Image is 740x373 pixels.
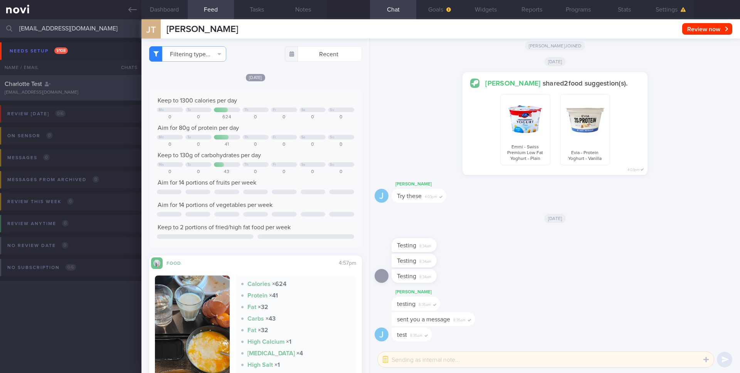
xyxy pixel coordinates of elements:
span: 0 / 6 [66,264,76,271]
strong: × 32 [258,327,268,333]
div: Th [244,108,249,112]
span: [PERSON_NAME] joined [525,41,585,50]
div: On sensor [5,131,55,141]
div: Fr [273,163,276,167]
span: [DATE] [544,214,566,223]
span: 8:34am [419,242,431,249]
div: [PERSON_NAME] [392,287,463,297]
div: 0 [157,169,183,175]
span: 4:57pm [339,260,356,266]
span: [DATE] [544,57,566,66]
strong: × 1 [274,362,280,368]
div: J [375,189,388,203]
span: 0 / 6 [55,110,66,117]
div: Su [330,135,334,139]
span: Charlotte Test [5,81,42,87]
div: 0 [157,142,183,148]
strong: × 32 [258,304,268,310]
span: 0 [67,198,74,205]
div: 0 [271,142,297,148]
div: 624 [214,114,240,120]
span: 8:34am [419,257,431,264]
div: 0 [299,169,326,175]
div: 0 [328,114,354,120]
span: 8:34am [419,272,431,280]
div: shared 2 food suggestion(s). [470,79,640,88]
div: No subscription [5,262,78,273]
div: 0 [157,114,183,120]
div: Mo [159,135,164,139]
strong: High Salt [247,362,273,368]
span: 1 / 108 [54,47,68,54]
span: 0 [92,176,99,183]
span: Aim for 14 portions of fruits per week [158,180,256,186]
span: 0 [62,220,69,227]
span: Testing [397,273,416,279]
div: Review this week [5,197,76,207]
span: 8:35am [453,316,466,323]
div: Tu [187,135,191,139]
div: Th [244,135,249,139]
div: Sa [301,108,306,112]
div: Messages [5,153,52,163]
div: Sa [301,135,306,139]
div: 0 [242,142,269,148]
div: Food [163,259,193,266]
div: 0 [299,114,326,120]
span: Keep to 1300 calories per day [158,97,237,104]
span: test [397,332,407,338]
div: 43 [214,169,240,175]
div: Review anytime [5,218,71,229]
strong: × 41 [269,292,278,299]
div: Chats [111,60,141,75]
span: 0 [43,154,50,161]
span: Testing [397,242,416,249]
div: Fr [273,108,276,112]
strong: Fat [247,304,256,310]
div: Su [330,108,334,112]
div: Fr [273,135,276,139]
div: Needs setup [8,46,70,56]
button: Review now [682,23,732,35]
strong: Fat [247,327,256,333]
div: Messages from Archived [5,175,101,185]
span: 0 [46,132,53,139]
strong: [MEDICAL_DATA] [247,350,295,356]
span: Keep to 130g of carbohydrates per day [158,152,261,158]
div: Emmi - Swiss Premium Low Fat Yoghurt - Plain [500,94,550,165]
span: [DATE] [246,74,265,81]
div: Tu [187,163,191,167]
div: 0 [299,142,326,148]
div: 0 [328,142,354,148]
span: [PERSON_NAME] [166,25,238,34]
div: No review date [5,240,70,251]
div: 0 [185,142,212,148]
span: Try these [397,193,422,199]
div: J [375,328,388,342]
div: [EMAIL_ADDRESS][DOMAIN_NAME] [5,90,137,96]
div: Su [330,163,334,167]
div: 0 [271,169,297,175]
span: testing [397,301,415,307]
strong: × 43 [266,316,276,322]
div: 0 [328,169,354,175]
span: 4:03pm [627,165,640,173]
img: Evia - Protein Yoghurt - Vanilla [563,97,607,141]
div: Mo [159,163,164,167]
img: Emmi - Swiss Premium Low Fat Yoghurt - Plain [504,97,547,141]
span: 4:03pm [425,192,437,200]
div: Evia - Protein Yoghurt - Vanilla [560,94,610,165]
span: Keep to 2 portions of fried/high fat food per week [158,224,291,230]
strong: [PERSON_NAME] [485,80,543,87]
div: 41 [214,142,240,148]
div: Mo [159,108,164,112]
div: Th [244,163,249,167]
div: JT [136,15,165,44]
div: 0 [185,169,212,175]
div: 0 [242,114,269,120]
div: 0 [271,114,297,120]
span: sent you a message [397,316,450,323]
div: [PERSON_NAME] [392,180,469,189]
span: Aim for 14 portions of vegetables per week [158,202,272,208]
span: 8:35am [410,331,422,338]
